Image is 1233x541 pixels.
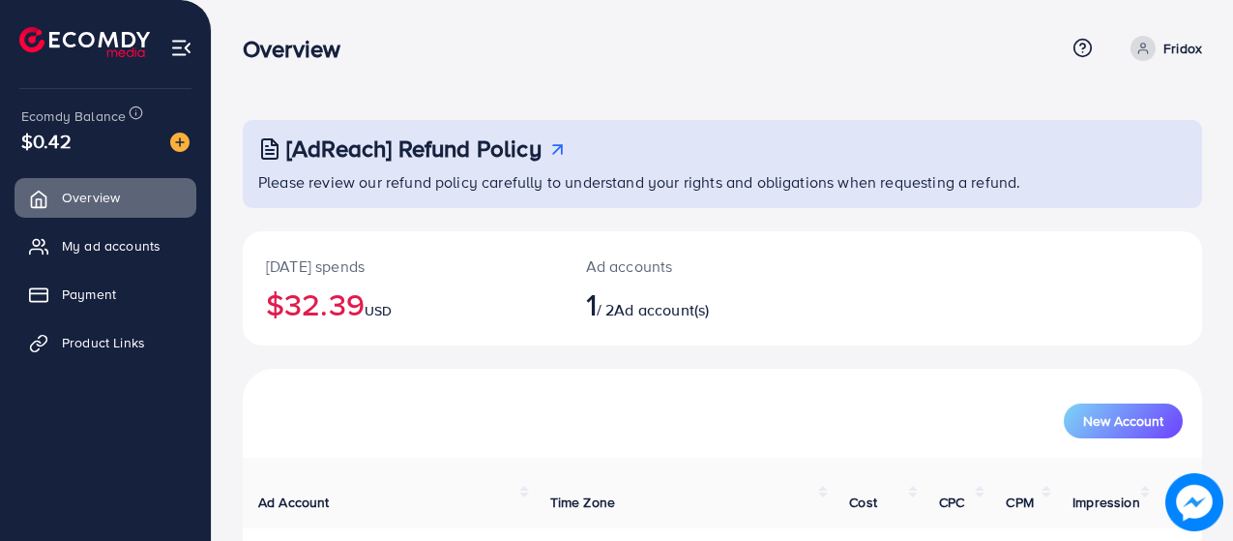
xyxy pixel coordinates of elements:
[266,255,540,278] p: [DATE] spends
[15,226,196,265] a: My ad accounts
[62,236,161,255] span: My ad accounts
[15,178,196,217] a: Overview
[1064,404,1183,438] button: New Account
[258,493,330,512] span: Ad Account
[21,127,72,155] span: $0.42
[586,255,779,278] p: Ad accounts
[1072,493,1140,512] span: Impression
[849,493,877,512] span: Cost
[21,106,126,126] span: Ecomdy Balance
[939,493,964,512] span: CPC
[365,301,392,320] span: USD
[15,323,196,362] a: Product Links
[1123,36,1202,61] a: Fridox
[15,275,196,314] a: Payment
[614,299,709,320] span: Ad account(s)
[286,135,542,163] h3: [AdReach] Refund Policy
[1163,37,1202,60] p: Fridox
[62,333,145,352] span: Product Links
[1006,493,1033,512] span: CPM
[586,286,779,322] h2: / 2
[19,27,150,57] img: logo
[170,37,192,59] img: menu
[170,133,190,152] img: image
[1083,414,1163,428] span: New Account
[266,286,540,322] h2: $32.39
[62,188,120,207] span: Overview
[1165,473,1222,530] img: image
[258,170,1190,194] p: Please review our refund policy carefully to understand your rights and obligations when requesti...
[550,493,615,512] span: Time Zone
[243,35,356,63] h3: Overview
[586,282,597,326] span: 1
[62,285,116,304] span: Payment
